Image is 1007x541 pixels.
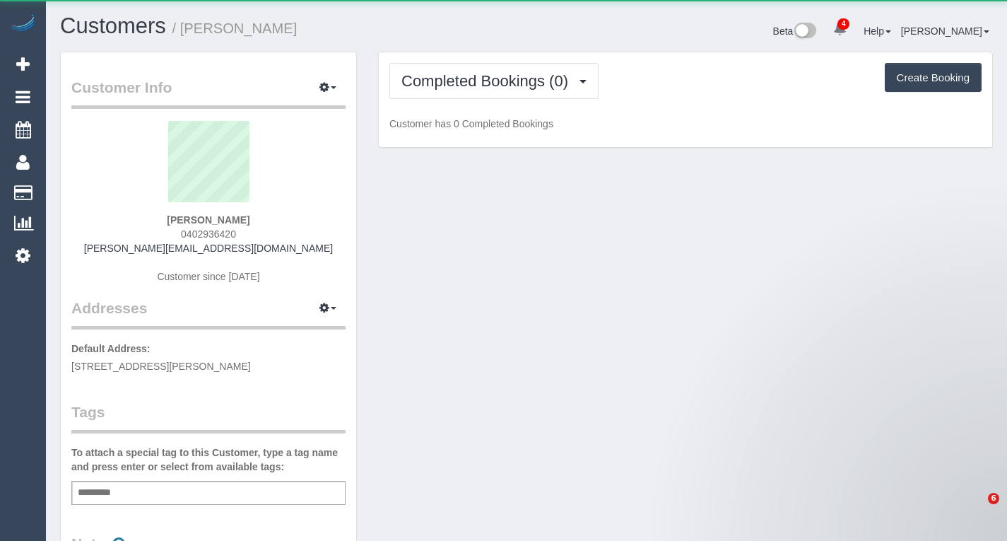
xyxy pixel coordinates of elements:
[167,214,249,226] strong: [PERSON_NAME]
[157,271,259,282] span: Customer since [DATE]
[8,14,37,34] img: Automaid Logo
[885,63,982,93] button: Create Booking
[60,13,166,38] a: Customers
[172,21,298,36] small: / [PERSON_NAME]
[988,493,999,504] span: 6
[389,117,982,131] p: Customer has 0 Completed Bookings
[71,77,346,109] legend: Customer Info
[84,243,333,254] a: [PERSON_NAME][EMAIL_ADDRESS][DOMAIN_NAME]
[401,72,575,90] span: Completed Bookings (0)
[71,361,251,372] span: [STREET_ADDRESS][PERSON_NAME]
[71,446,346,474] label: To attach a special tag to this Customer, type a tag name and press enter or select from availabl...
[901,25,989,37] a: [PERSON_NAME]
[773,25,817,37] a: Beta
[959,493,993,527] iframe: Intercom live chat
[837,18,849,30] span: 4
[181,228,236,240] span: 0402936420
[826,14,854,45] a: 4
[864,25,891,37] a: Help
[793,23,816,41] img: New interface
[389,63,599,99] button: Completed Bookings (0)
[71,402,346,434] legend: Tags
[71,342,151,356] label: Default Address:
